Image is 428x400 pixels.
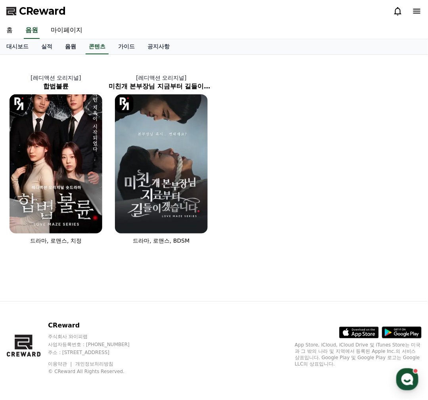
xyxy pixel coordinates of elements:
h2: 미친개 본부장님 지금부터 길들이겠습니다 [109,82,214,91]
p: App Store, iCloud, iCloud Drive 및 iTunes Store는 미국과 그 밖의 나라 및 지역에서 등록된 Apple Inc.의 서비스 상표입니다. Goo... [295,342,422,367]
a: 개인정보처리방침 [75,361,113,367]
a: 이용약관 [48,361,73,367]
p: 주식회사 와이피랩 [48,333,145,340]
span: 설정 [122,263,132,270]
img: [object Object] Logo [10,94,28,113]
a: 홈 [2,251,52,271]
a: 마이페이지 [44,22,89,39]
img: 미친개 본부장님 지금부터 길들이겠습니다 [115,94,208,233]
a: 실적 [35,39,59,54]
a: 콘텐츠 [86,39,109,54]
a: 설정 [102,251,152,271]
h2: 합법불륜 [3,82,109,91]
a: 음원 [24,22,40,39]
a: [레디액션 오리지널] 합법불륜 합법불륜 [object Object] Logo 드라마, 로맨스, 치정 [3,67,109,251]
p: © CReward All Rights Reserved. [48,368,145,375]
p: [레디액션 오리지널] [109,74,214,82]
a: CReward [6,5,66,17]
a: 공지사항 [141,39,176,54]
a: [레디액션 오리지널] 미친개 본부장님 지금부터 길들이겠습니다 미친개 본부장님 지금부터 길들이겠습니다 [object Object] Logo 드라마, 로맨스, BDSM [109,67,214,251]
a: 음원 [59,39,82,54]
p: 주소 : [STREET_ADDRESS] [48,349,145,356]
img: [object Object] Logo [115,94,134,113]
img: 합법불륜 [10,94,102,233]
span: 홈 [25,263,30,270]
span: 드라마, 로맨스, 치정 [30,237,82,244]
span: 대화 [73,264,82,270]
span: 드라마, 로맨스, BDSM [133,237,189,244]
p: 사업자등록번호 : [PHONE_NUMBER] [48,341,145,348]
p: [레디액션 오리지널] [3,74,109,82]
span: CReward [19,5,66,17]
a: 가이드 [112,39,141,54]
p: CReward [48,321,145,330]
a: 대화 [52,251,102,271]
